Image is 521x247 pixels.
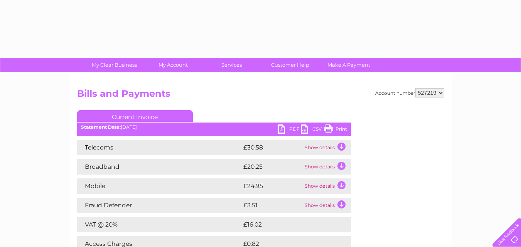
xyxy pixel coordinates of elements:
td: £20.25 [241,159,303,175]
td: Fraud Defender [77,198,241,213]
a: Make A Payment [317,58,381,72]
a: Customer Help [258,58,322,72]
td: VAT @ 20% [77,217,241,232]
a: Current Invoice [77,110,193,122]
a: My Account [141,58,205,72]
td: £30.58 [241,140,303,155]
td: Telecoms [77,140,241,155]
td: Show details [303,159,351,175]
div: Account number [375,88,444,97]
td: Show details [303,140,351,155]
td: Mobile [77,178,241,194]
a: Print [324,124,347,136]
a: My Clear Business [83,58,146,72]
td: Broadband [77,159,241,175]
td: £16.02 [241,217,335,232]
a: PDF [278,124,301,136]
td: £24.95 [241,178,303,194]
b: Statement Date: [81,124,121,130]
h2: Bills and Payments [77,88,444,103]
td: Show details [303,198,351,213]
div: [DATE] [77,124,351,130]
a: Services [200,58,263,72]
a: CSV [301,124,324,136]
td: Show details [303,178,351,194]
td: £3.51 [241,198,303,213]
